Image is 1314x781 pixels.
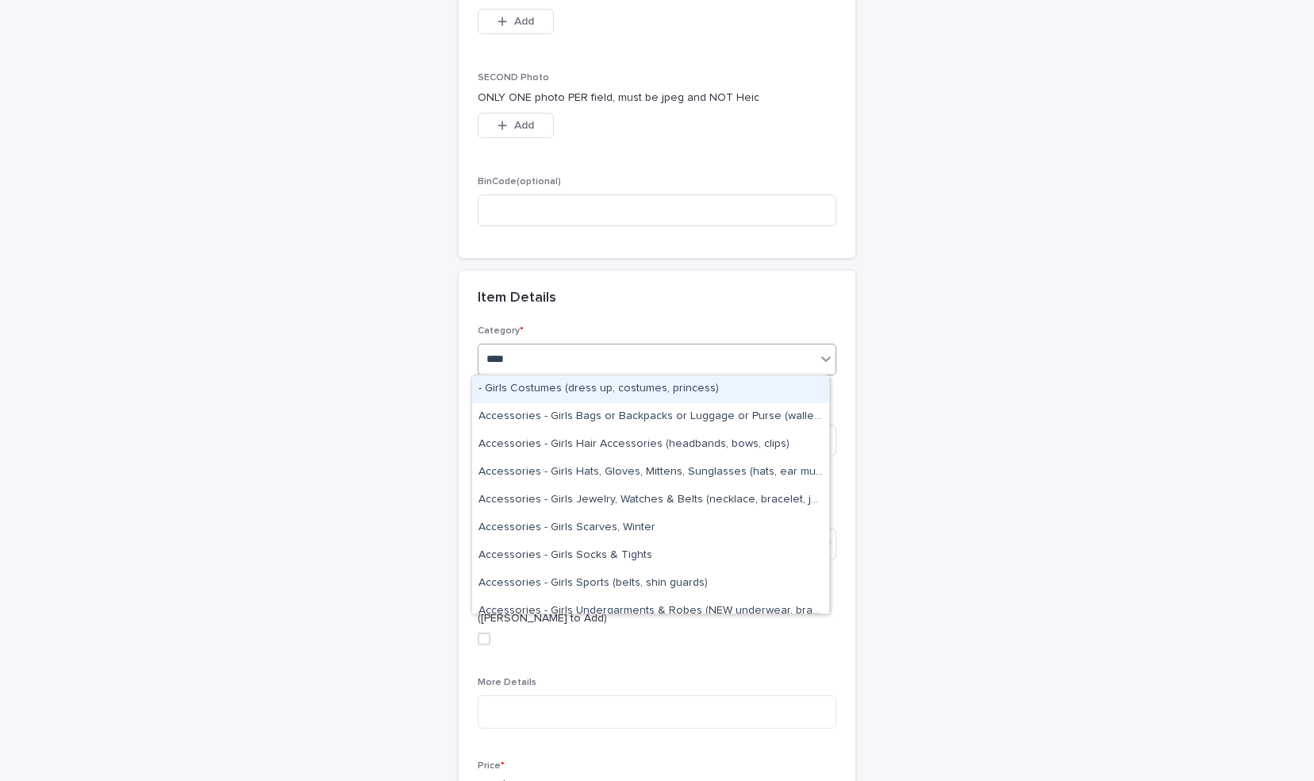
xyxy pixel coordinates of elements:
div: Accessories - Girls Bags or Backpacks or Luggage or Purse (wallet, umbrella, backpack, purse, duf... [472,403,829,431]
div: Accessories - Girls Hair Accessories (headbands, bows, clips) [472,431,829,459]
div: Accessories - Girls Hats, Gloves, Mittens, Sunglasses (hats, ear muffs, sunglasses) [472,459,829,487]
div: Accessories - Girls Scarves, Winter [472,514,829,542]
span: Price [478,761,505,771]
span: Add [514,120,534,131]
p: ([PERSON_NAME] to Add) [478,610,836,627]
div: Accessories - Girls Undergarments & Robes (NEW underwear, bras, bralettes, cami, robe) [472,598,829,625]
span: More Details [478,678,536,687]
div: Accessories - Girls Sports (belts, shin guards) [472,570,829,598]
button: Add [478,9,554,34]
span: SECOND Photo [478,73,549,83]
div: Accessories - Girls Jewelry, Watches & Belts (necklace, bracelet, jewelry box) [472,487,829,514]
span: BinCode(optional) [478,177,561,187]
div: Accessories - Girls Socks & Tights [472,542,829,570]
p: ONLY ONE photo PER field, must be jpeg and NOT Heic [478,90,836,106]
button: Add [478,113,554,138]
span: Category [478,326,524,336]
span: Add [514,16,534,27]
h2: Item Details [478,290,556,307]
div: - Girls Costumes (dress up, costumes, princess) [472,375,829,403]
